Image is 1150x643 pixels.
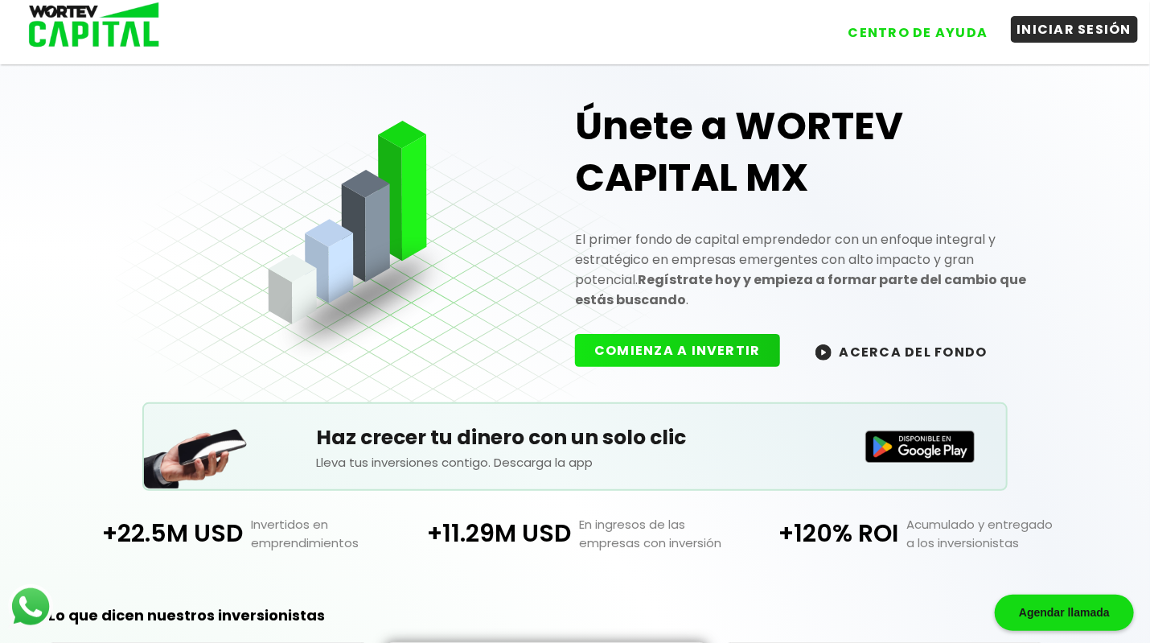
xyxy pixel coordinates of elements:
button: COMIENZA A INVERTIR [575,334,780,367]
img: logos_whatsapp-icon.242b2217.svg [8,584,53,629]
button: INICIAR SESIÓN [1011,16,1139,43]
a: INICIAR SESIÓN [995,7,1139,46]
p: En ingresos de las empresas con inversión [571,515,739,552]
p: +22.5M USD [84,515,244,552]
h1: Únete a WORTEV CAPITAL MX [575,101,1035,204]
p: Acumulado y entregado a los inversionistas [899,515,1067,552]
p: Lleva tus inversiones contigo. Descarga la app [316,453,834,472]
p: El primer fondo de capital emprendedor con un enfoque integral y estratégico en empresas emergent... [575,229,1035,310]
strong: Regístrate hoy y empieza a formar parte del cambio que estás buscando [575,270,1026,309]
img: wortev-capital-acerca-del-fondo [815,344,832,361]
p: +120% ROI [739,515,899,552]
a: CENTRO DE AYUDA [826,7,995,46]
img: Disponible en Google Play [865,431,975,463]
a: COMIENZA A INVERTIR [575,341,796,360]
p: +11.29M USD [411,515,571,552]
button: ACERCA DEL FONDO [796,334,1007,369]
img: Teléfono [144,409,248,488]
h5: Haz crecer tu dinero con un solo clic [316,422,834,453]
div: Agendar llamada [995,595,1134,631]
p: Invertidos en emprendimientos [243,515,411,552]
button: CENTRO DE AYUDA [842,19,995,46]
